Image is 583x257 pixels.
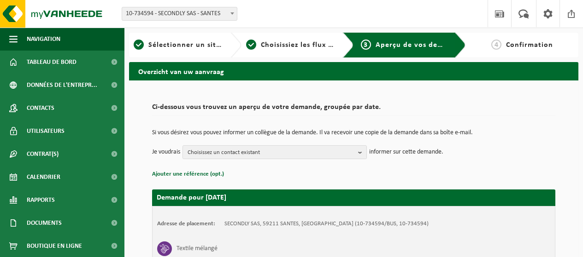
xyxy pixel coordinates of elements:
td: SECONDLY SAS, 59211 SANTES, [GEOGRAPHIC_DATA] (10-734594/BUS, 10-734594) [224,220,429,228]
p: Si vous désirez vous pouvez informer un collègue de la demande. Il va recevoir une copie de la de... [152,130,555,136]
span: 10-734594 - SECONDLY SAS - SANTES [122,7,237,20]
span: 4 [491,40,501,50]
strong: Demande pour [DATE] [157,194,226,201]
h2: Overzicht van uw aanvraag [129,62,578,80]
h2: Ci-dessous vous trouvez un aperçu de votre demande, groupée par date. [152,103,555,116]
span: Sélectionner un site ici [148,41,231,49]
a: 2Choisissiez les flux de déchets et récipients [246,40,336,51]
span: 2 [246,40,256,50]
span: Choisissiez les flux de déchets et récipients [261,41,414,49]
span: Utilisateurs [27,120,65,143]
span: 10-734594 - SECONDLY SAS - SANTES [122,7,237,21]
span: Aperçu de vos demandes [376,41,465,49]
span: Calendrier [27,166,60,188]
p: Je voudrais [152,145,180,159]
span: Rapports [27,188,55,211]
span: Documents [27,211,62,234]
strong: Adresse de placement: [157,221,215,227]
span: Tableau de bord [27,51,77,74]
span: 3 [361,40,371,50]
p: informer sur cette demande. [369,145,443,159]
span: Choisissez un contact existant [188,146,354,160]
button: Ajouter une référence (opt.) [152,168,224,180]
button: Choisissez un contact existant [183,145,367,159]
span: Données de l'entrepr... [27,74,97,97]
span: Confirmation [506,41,553,49]
span: 1 [134,40,144,50]
span: Navigation [27,28,60,51]
span: Contacts [27,97,54,120]
h3: Textile mélangé [177,241,218,256]
span: Contrat(s) [27,143,59,166]
a: 1Sélectionner un site ici [134,40,223,51]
